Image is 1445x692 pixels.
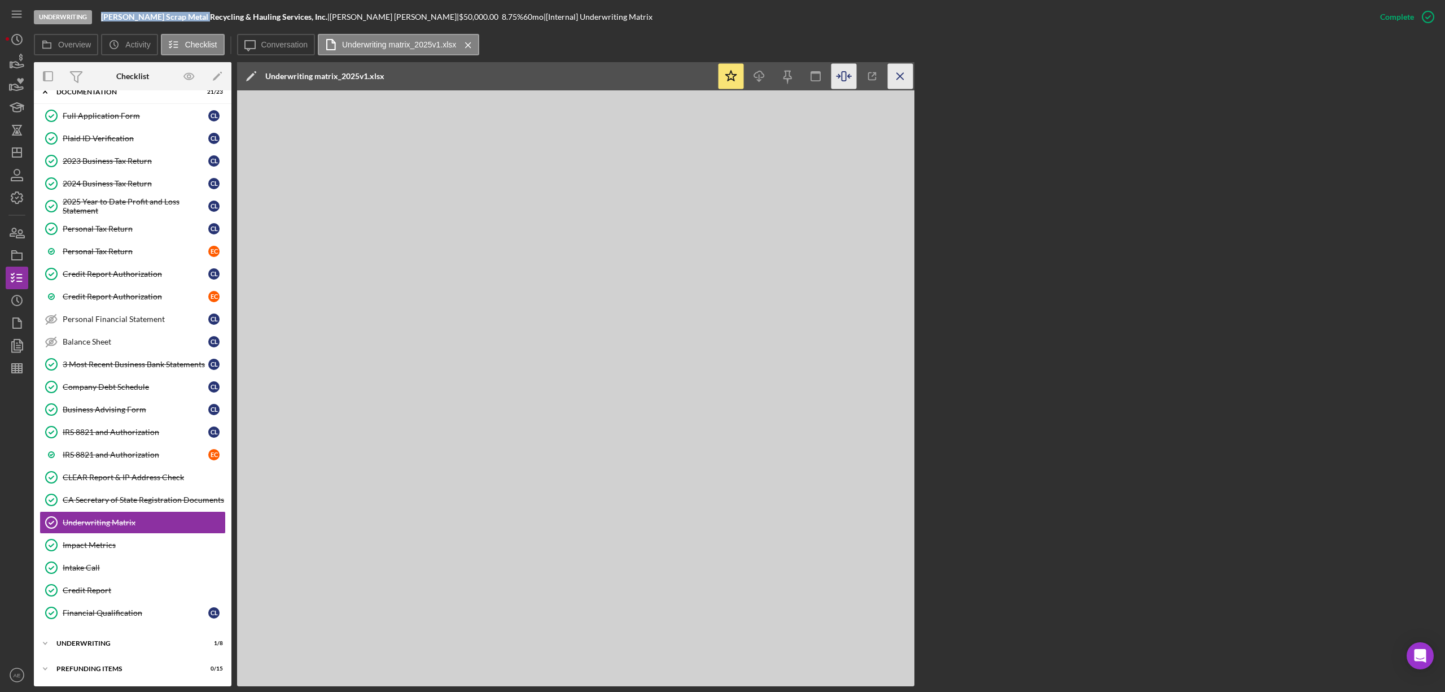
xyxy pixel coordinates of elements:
[208,110,220,121] div: C L
[34,10,92,24] div: Underwriting
[6,664,28,686] button: AE
[63,473,225,482] div: CLEAR Report & IP Address Check
[63,197,208,215] div: 2025 Year to Date Profit and Loss Statement
[208,449,220,460] div: E C
[56,665,195,672] div: Prefunding Items
[40,466,226,489] a: CLEAR Report & IP Address Check
[203,665,223,672] div: 0 / 15
[40,511,226,534] a: Underwriting Matrix
[208,426,220,438] div: C L
[265,72,384,81] div: Underwriting matrix_2025v1.xlsx
[185,40,217,49] label: Checklist
[459,12,502,21] div: $50,000.00
[502,12,523,21] div: 8.75 %
[208,404,220,415] div: C L
[101,12,330,21] div: |
[63,179,208,188] div: 2024 Business Tax Return
[14,672,21,678] text: AE
[208,268,220,280] div: C L
[40,421,226,443] a: IRS 8821 and AuthorizationCL
[56,89,195,95] div: Documentation
[40,150,226,172] a: 2023 Business Tax ReturnCL
[40,127,226,150] a: Plaid ID VerificationCL
[40,534,226,556] a: Impact Metrics
[63,518,225,527] div: Underwriting Matrix
[63,541,225,550] div: Impact Metrics
[40,353,226,376] a: 3 Most Recent Business Bank StatementsCL
[40,398,226,421] a: Business Advising FormCL
[63,608,208,617] div: Financial Qualification
[208,201,220,212] div: C L
[40,105,226,127] a: Full Application FormCL
[40,556,226,579] a: Intake Call
[63,428,208,437] div: IRS 8821 and Authorization
[63,111,208,120] div: Full Application Form
[63,586,225,595] div: Credit Report
[40,263,226,285] a: Credit Report AuthorizationCL
[63,156,208,166] div: 2023 Business Tax Return
[63,450,208,459] div: IRS 8821 and Authorization
[58,40,91,49] label: Overview
[40,195,226,217] a: 2025 Year to Date Profit and Loss StatementCL
[63,495,225,504] div: CA Secretary of State Registration Documents
[237,34,316,55] button: Conversation
[34,34,98,55] button: Overview
[125,40,150,49] label: Activity
[63,269,208,278] div: Credit Report Authorization
[208,359,220,370] div: C L
[101,12,327,21] b: [PERSON_NAME] Scrap Metal Recycling & Hauling Services, Inc.
[208,155,220,167] div: C L
[63,315,208,324] div: Personal Financial Statement
[318,34,479,55] button: Underwriting matrix_2025v1.xlsx
[523,12,544,21] div: 60 mo
[208,381,220,393] div: C L
[208,314,220,325] div: C L
[56,640,195,647] div: Underwriting
[261,40,308,49] label: Conversation
[63,405,208,414] div: Business Advising Form
[40,308,226,330] a: Personal Financial StatementCL
[40,602,226,624] a: Financial QualificationCL
[40,172,226,195] a: 2024 Business Tax ReturnCL
[161,34,225,55] button: Checklist
[1380,6,1414,28] div: Complete
[208,336,220,347] div: C L
[40,217,226,240] a: Personal Tax ReturnCL
[63,224,208,233] div: Personal Tax Return
[101,34,157,55] button: Activity
[208,133,220,144] div: C L
[1407,642,1434,669] div: Open Intercom Messenger
[63,382,208,391] div: Company Debt Schedule
[1369,6,1439,28] button: Complete
[63,563,225,572] div: Intake Call
[330,12,459,21] div: [PERSON_NAME] [PERSON_NAME] |
[208,246,220,257] div: E C
[40,579,226,602] a: Credit Report
[40,443,226,466] a: IRS 8821 and AuthorizationEC
[40,240,226,263] a: Personal Tax ReturnEC
[208,223,220,234] div: C L
[203,640,223,647] div: 1 / 8
[116,72,149,81] div: Checklist
[63,337,208,346] div: Balance Sheet
[544,12,653,21] div: | [Internal] Underwriting Matrix
[208,607,220,619] div: C L
[40,285,226,308] a: Credit Report AuthorizationEC
[40,489,226,511] a: CA Secretary of State Registration Documents
[342,40,456,49] label: Underwriting matrix_2025v1.xlsx
[40,330,226,353] a: Balance SheetCL
[208,291,220,302] div: E C
[203,89,223,95] div: 21 / 23
[237,90,914,686] iframe: Document Preview
[40,376,226,398] a: Company Debt ScheduleCL
[63,134,208,143] div: Plaid ID Verification
[63,360,208,369] div: 3 Most Recent Business Bank Statements
[63,292,208,301] div: Credit Report Authorization
[63,247,208,256] div: Personal Tax Return
[208,178,220,189] div: C L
